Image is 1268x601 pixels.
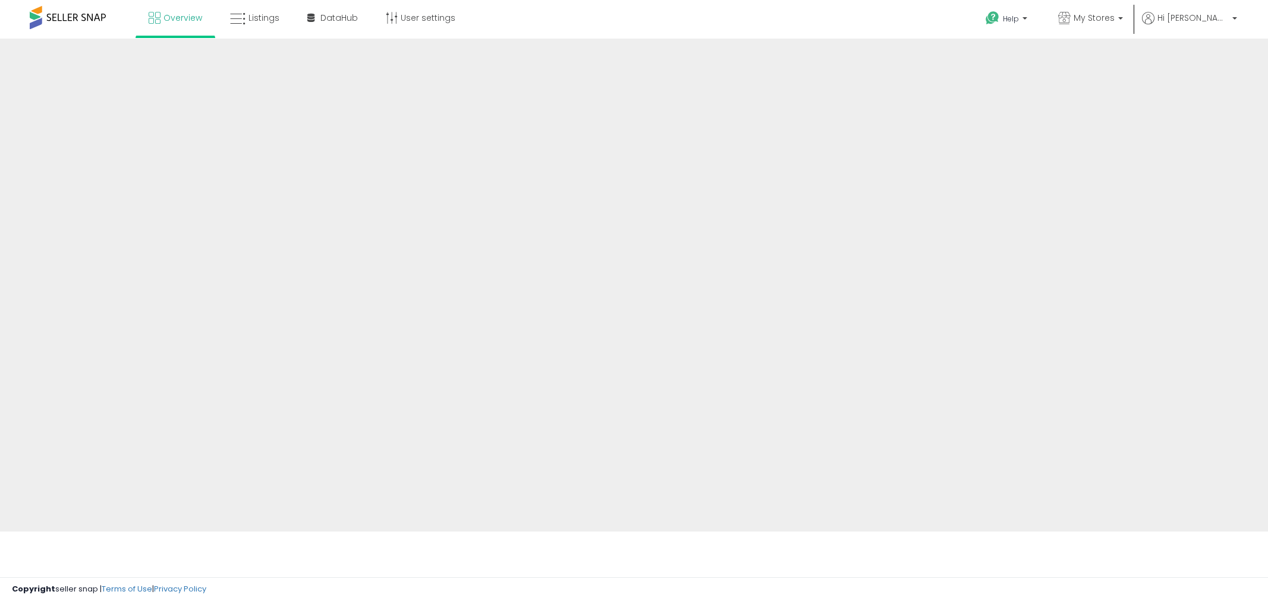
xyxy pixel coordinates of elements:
span: Listings [248,12,279,24]
i: Get Help [985,11,1000,26]
a: Help [976,2,1039,39]
span: Help [1003,14,1019,24]
a: Hi [PERSON_NAME] [1142,12,1237,39]
span: DataHub [320,12,358,24]
span: Hi [PERSON_NAME] [1157,12,1229,24]
span: Overview [163,12,202,24]
span: My Stores [1074,12,1115,24]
